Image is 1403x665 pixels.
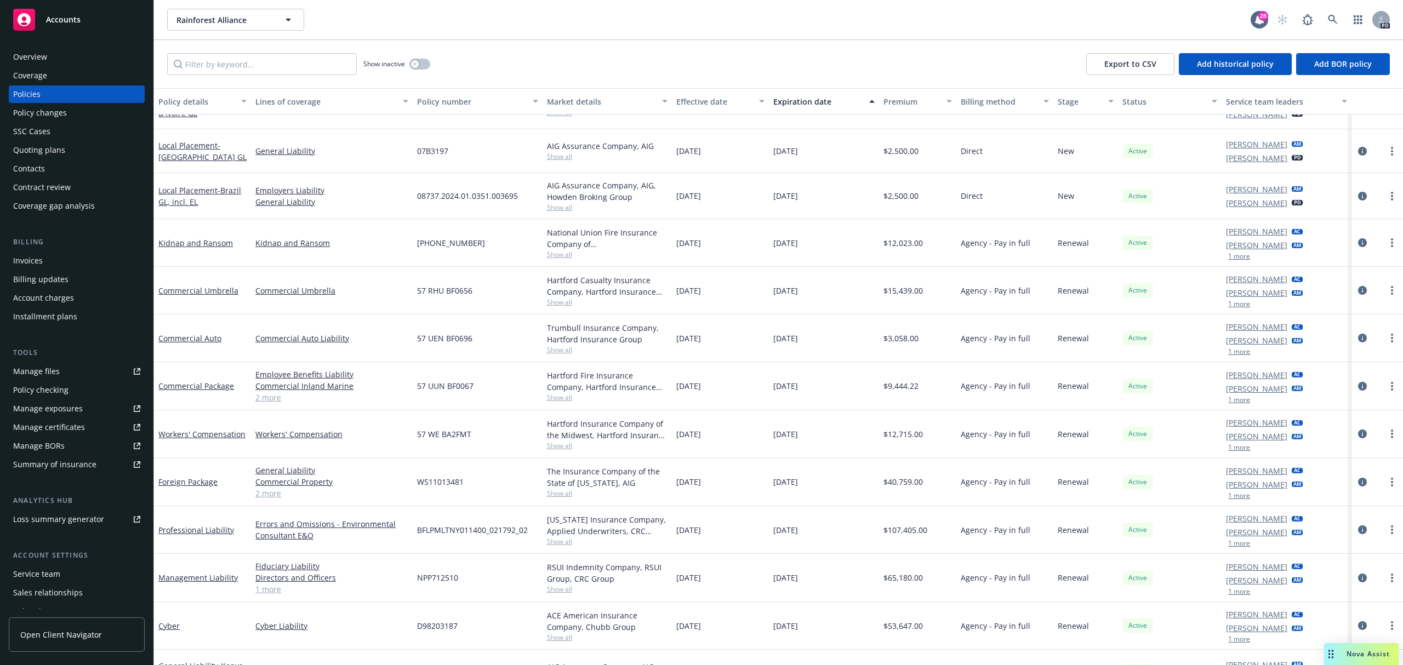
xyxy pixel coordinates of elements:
[417,524,528,536] span: BFLPMLTNY011400_021792_02
[1058,476,1089,488] span: Renewal
[883,524,927,536] span: $107,405.00
[773,620,798,632] span: [DATE]
[1197,59,1274,69] span: Add historical policy
[417,96,526,107] div: Policy number
[883,190,919,202] span: $2,500.00
[1226,335,1287,346] a: [PERSON_NAME]
[1226,526,1287,538] a: [PERSON_NAME]
[883,620,923,632] span: $53,647.00
[547,370,668,393] div: Hartford Fire Insurance Company, Hartford Insurance Group
[9,550,145,561] div: Account settings
[255,332,408,344] a: Commercial Auto Liability
[417,620,458,632] span: D98203187
[1226,622,1287,634] a: [PERSON_NAME]
[773,237,798,249] span: [DATE]
[1356,619,1369,632] a: circleInformation
[9,584,145,601] a: Sales relationships
[1058,237,1089,249] span: Renewal
[1127,429,1149,439] span: Active
[13,271,69,288] div: Billing updates
[1356,331,1369,345] a: circleInformation
[883,476,923,488] span: $40,759.00
[158,140,247,162] span: - [GEOGRAPHIC_DATA] GL
[1226,273,1287,285] a: [PERSON_NAME]
[255,518,408,541] a: Errors and Omissions - Environmental Consultant E&O
[255,196,408,208] a: General Liability
[547,514,668,537] div: [US_STATE] Insurance Company, Applied Underwriters, CRC Group
[1058,380,1089,392] span: Renewal
[1226,184,1287,195] a: [PERSON_NAME]
[9,565,145,583] a: Service team
[1226,479,1287,490] a: [PERSON_NAME]
[1226,431,1287,442] a: [PERSON_NAME]
[1226,96,1334,107] div: Service team leaders
[547,322,668,345] div: Trumbull Insurance Company, Hartford Insurance Group
[543,88,672,114] button: Market details
[547,203,668,212] span: Show all
[1058,190,1074,202] span: New
[1118,88,1222,114] button: Status
[9,104,145,122] a: Policy changes
[1356,475,1369,489] a: circleInformation
[1296,53,1390,75] button: Add BOR policy
[676,380,701,392] span: [DATE]
[1385,619,1399,632] a: more
[13,67,47,84] div: Coverage
[1127,238,1149,248] span: Active
[9,160,145,177] a: Contacts
[961,380,1030,392] span: Agency - Pay in full
[255,285,408,296] a: Commercial Umbrella
[9,85,145,103] a: Policies
[255,560,408,572] a: Fiduciary Liability
[13,85,41,103] div: Policies
[1086,53,1174,75] button: Export to CSV
[879,88,957,114] button: Premium
[1385,284,1399,297] a: more
[13,197,95,215] div: Coverage gap analysis
[9,437,145,455] a: Manage BORs
[20,629,102,640] span: Open Client Navigator
[1058,572,1089,583] span: Renewal
[547,274,668,297] div: Hartford Casualty Insurance Company, Hartford Insurance Group
[9,363,145,380] a: Manage files
[961,190,983,202] span: Direct
[1127,621,1149,630] span: Active
[1226,513,1287,524] a: [PERSON_NAME]
[672,88,769,114] button: Effective date
[251,88,413,114] button: Lines of coverage
[417,476,464,488] span: WS11013481
[1356,190,1369,203] a: circleInformation
[547,250,668,259] span: Show all
[1228,301,1250,307] button: 1 more
[1226,152,1287,164] a: [PERSON_NAME]
[158,238,233,248] a: Kidnap and Ransom
[956,88,1053,114] button: Billing method
[961,428,1030,440] span: Agency - Pay in full
[547,345,668,354] span: Show all
[1127,573,1149,583] span: Active
[1228,397,1250,403] button: 1 more
[255,369,408,380] a: Employee Benefits Liability
[883,572,923,583] span: $65,180.00
[158,477,218,487] a: Foreign Package
[676,96,752,107] div: Effective date
[1356,284,1369,297] a: circleInformation
[255,96,396,107] div: Lines of coverage
[547,489,668,498] span: Show all
[961,145,983,157] span: Direct
[1222,88,1351,114] button: Service team leaders
[1058,96,1102,107] div: Stage
[9,308,145,325] a: Installment plans
[1322,9,1344,31] a: Search
[255,185,408,196] a: Employers Liability
[547,180,668,203] div: AIG Assurance Company, AIG, Howden Broking Group
[961,620,1030,632] span: Agency - Pay in full
[13,104,67,122] div: Policy changes
[167,53,357,75] input: Filter by keyword...
[158,96,237,118] a: Local Placement
[1347,649,1390,658] span: Nova Assist
[676,428,701,440] span: [DATE]
[676,332,701,344] span: [DATE]
[547,393,668,402] span: Show all
[773,285,798,296] span: [DATE]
